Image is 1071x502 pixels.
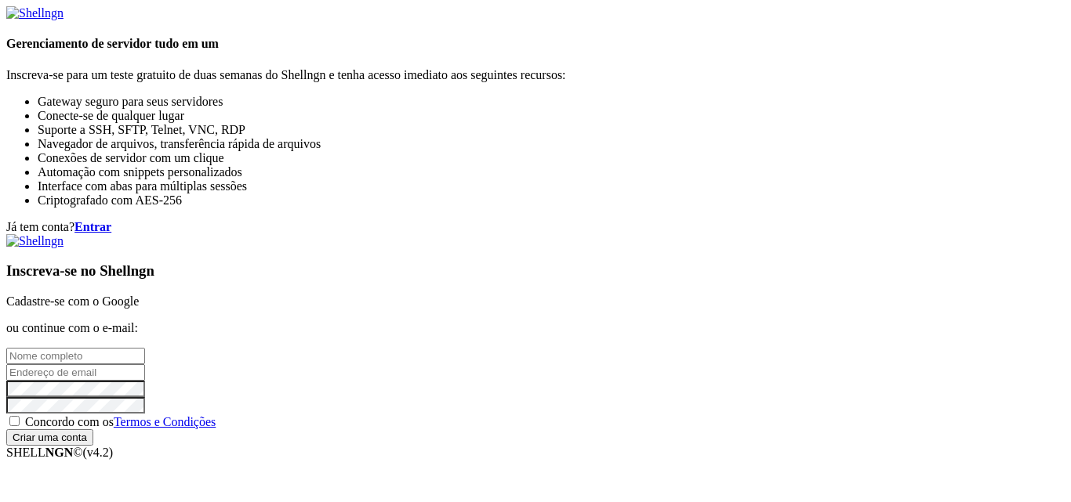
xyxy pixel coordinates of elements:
[6,364,145,381] input: Endereço de email
[38,109,184,122] font: Conecte-se de qualquer lugar
[45,446,74,459] font: NGN
[38,137,321,150] font: Navegador de arquivos, transferência rápida de arquivos
[6,220,74,233] font: Já tem conta?
[6,6,64,20] img: Shellngn
[109,446,113,459] font: )
[83,446,114,459] span: 4.2.0
[114,415,216,428] a: Termos e Condições
[93,446,109,459] font: 4.2
[6,37,219,50] font: Gerenciamento de servidor tudo em um
[6,234,64,248] img: Shellngn
[6,262,154,279] font: Inscreva-se no Shellngn
[73,446,82,459] font: ©
[38,123,245,136] font: Suporte a SSH, SFTP, Telnet, VNC, RDP
[6,429,93,446] input: Criar uma conta
[25,415,114,428] font: Concordo com os
[38,165,242,179] font: Automação com snippets personalizados
[38,151,224,164] font: Conexões de servidor com um clique
[38,95,223,108] font: Gateway seguro para seus servidores
[6,294,139,308] font: Cadastre-se com o Google
[9,416,20,426] input: Concordo com osTermos e Condições
[6,321,138,334] font: ou continue com o e-mail:
[38,193,182,207] font: Criptografado com AES-256
[83,446,93,459] font: (v
[74,220,111,233] a: Entrar
[6,446,45,459] font: SHELL
[6,348,145,364] input: Nome completo
[6,68,566,81] font: Inscreva-se para um teste gratuito de duas semanas do Shellngn e tenha acesso imediato aos seguin...
[38,179,247,193] font: Interface com abas para múltiplas sessões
